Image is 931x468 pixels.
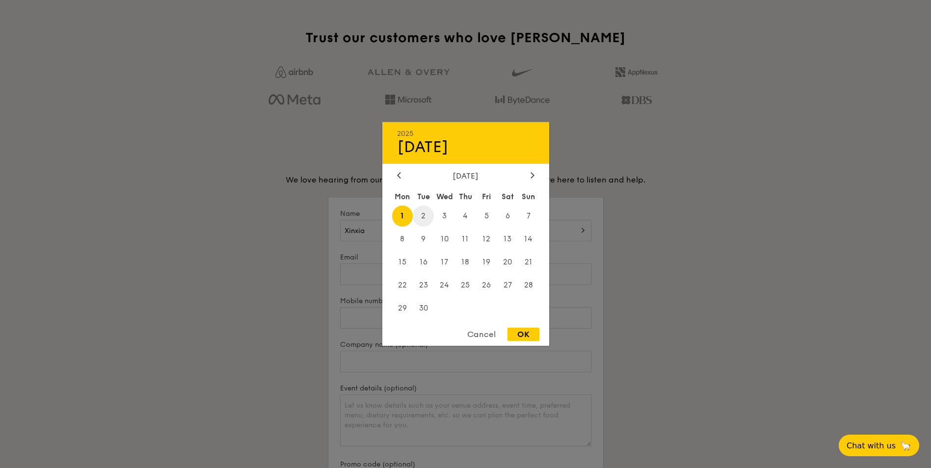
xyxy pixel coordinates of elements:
[397,138,534,156] div: [DATE]
[455,252,476,273] span: 18
[900,440,911,451] span: 🦙
[847,441,896,450] span: Chat with us
[413,206,434,227] span: 2
[434,188,455,206] div: Wed
[507,328,539,341] div: OK
[392,297,413,318] span: 29
[455,274,476,295] span: 25
[839,435,919,456] button: Chat with us🦙
[476,252,497,273] span: 19
[455,206,476,227] span: 4
[457,328,505,341] div: Cancel
[518,206,539,227] span: 7
[476,274,497,295] span: 26
[518,229,539,250] span: 14
[413,229,434,250] span: 9
[476,229,497,250] span: 12
[434,274,455,295] span: 24
[518,188,539,206] div: Sun
[413,252,434,273] span: 16
[397,130,534,138] div: 2025
[392,188,413,206] div: Mon
[497,229,518,250] span: 13
[413,274,434,295] span: 23
[397,171,534,181] div: [DATE]
[392,229,413,250] span: 8
[434,252,455,273] span: 17
[392,206,413,227] span: 1
[497,252,518,273] span: 20
[392,274,413,295] span: 22
[434,229,455,250] span: 10
[497,274,518,295] span: 27
[455,188,476,206] div: Thu
[518,274,539,295] span: 28
[518,252,539,273] span: 21
[434,206,455,227] span: 3
[455,229,476,250] span: 11
[392,252,413,273] span: 15
[497,188,518,206] div: Sat
[413,188,434,206] div: Tue
[476,188,497,206] div: Fri
[476,206,497,227] span: 5
[497,206,518,227] span: 6
[413,297,434,318] span: 30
